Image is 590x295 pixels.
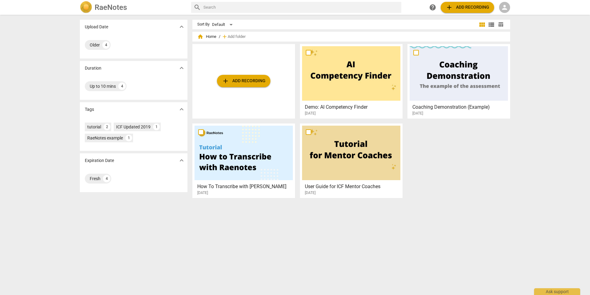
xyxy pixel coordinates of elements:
span: Add recording [222,77,265,85]
span: help [429,4,436,11]
span: person [501,4,508,11]
span: expand_more [178,23,185,30]
img: Logo [80,1,92,14]
p: Expiration Date [85,157,114,164]
h2: RaeNotes [95,3,127,12]
div: Sort By [197,22,210,27]
span: add [446,4,453,11]
button: Show more [177,105,186,114]
span: Home [197,34,216,40]
button: List view [487,20,496,29]
input: Search [203,2,399,12]
span: [DATE] [412,111,423,116]
span: Add folder [228,34,246,39]
div: 4 [102,41,110,49]
div: Ask support [534,288,580,295]
a: LogoRaeNotes [80,1,186,14]
div: Fresh [90,176,100,182]
span: expand_more [178,64,185,72]
span: expand_more [178,106,185,113]
div: 1 [125,135,132,141]
h3: User Guide for ICF Mentor Coaches [305,183,401,190]
button: Upload [217,75,270,87]
div: ICF Updated 2019 [116,124,151,130]
div: RaeNotes example [87,135,123,141]
button: Show more [177,63,186,73]
h3: Coaching Demonstration (Example) [412,103,509,111]
span: add [222,77,229,85]
a: How To Transcribe with [PERSON_NAME][DATE] [195,126,293,195]
div: Up to 10 mins [90,83,116,89]
span: home [197,34,203,40]
a: User Guide for ICF Mentor Coaches[DATE] [302,126,400,195]
button: Show more [177,156,186,165]
div: 2 [104,123,110,130]
span: expand_more [178,157,185,164]
a: Demo: AI Competency Finder[DATE] [302,46,400,116]
span: [DATE] [197,190,208,196]
button: Upload [441,2,494,13]
span: [DATE] [305,190,316,196]
div: 4 [118,83,126,90]
span: [DATE] [305,111,316,116]
span: view_list [488,21,495,28]
span: search [194,4,201,11]
div: Older [90,42,100,48]
h3: Demo: AI Competency Finder [305,103,401,111]
span: table_chart [498,22,504,27]
a: Help [427,2,438,13]
div: 1 [153,123,160,130]
span: Add recording [446,4,489,11]
span: / [219,34,220,39]
a: Coaching Demonstration (Example)[DATE] [410,46,508,116]
button: Show more [177,22,186,31]
div: Default [212,20,235,30]
p: Upload Date [85,24,108,30]
span: add [222,34,228,40]
div: tutorial [87,124,101,130]
p: Duration [85,65,101,71]
button: Table view [496,20,505,29]
button: Tile view [478,20,487,29]
span: view_module [478,21,486,28]
h3: How To Transcribe with RaeNotes [197,183,293,190]
p: Tags [85,106,94,113]
div: 4 [103,175,110,182]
